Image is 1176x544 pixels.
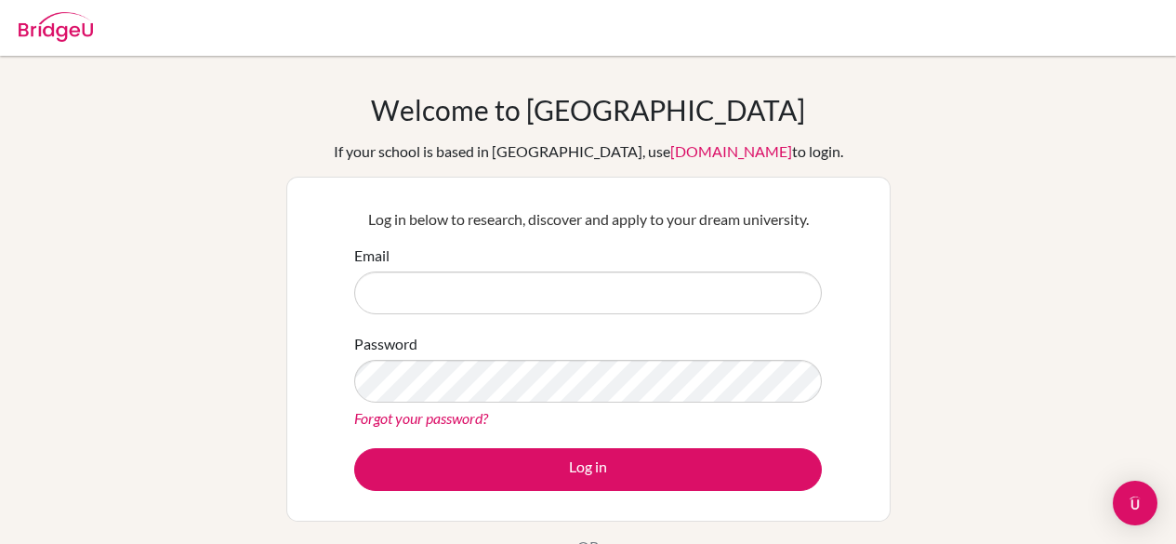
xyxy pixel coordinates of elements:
[1113,481,1157,525] div: Open Intercom Messenger
[19,12,93,42] img: Bridge-U
[354,208,822,231] p: Log in below to research, discover and apply to your dream university.
[354,448,822,491] button: Log in
[371,93,805,126] h1: Welcome to [GEOGRAPHIC_DATA]
[354,245,390,267] label: Email
[334,140,843,163] div: If your school is based in [GEOGRAPHIC_DATA], use to login.
[354,409,488,427] a: Forgot your password?
[354,333,417,355] label: Password
[670,142,792,160] a: [DOMAIN_NAME]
